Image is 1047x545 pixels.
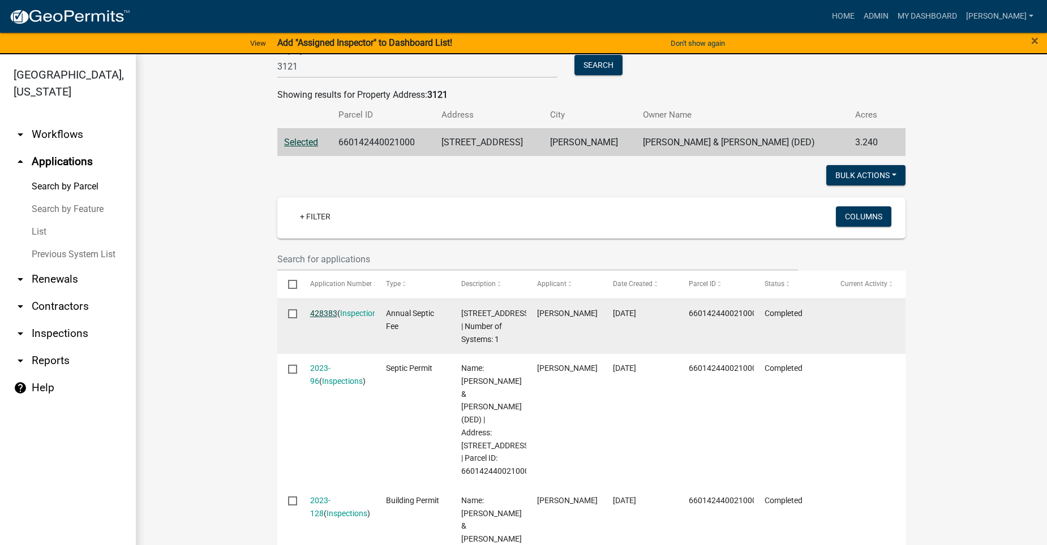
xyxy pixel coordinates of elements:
div: ( ) [310,362,364,388]
datatable-header-cell: Applicant [526,271,602,298]
span: Completed [765,496,803,505]
span: Building Permit [386,496,439,505]
i: help [14,381,27,395]
span: Status [765,280,784,288]
span: 660142440021000 [689,364,757,373]
span: 09/21/2023 [613,364,636,373]
button: Search [574,55,623,75]
td: 660142440021000 [332,128,435,156]
a: 428383 [310,309,337,318]
span: Shirley Reetz [537,496,598,505]
a: Inspections [322,377,363,386]
span: Completed [765,309,803,318]
span: 09/21/2023 [613,496,636,505]
i: arrow_drop_down [14,272,27,286]
datatable-header-cell: Select [277,271,299,298]
datatable-header-cell: Current Activity [830,271,906,298]
datatable-header-cell: Description [450,271,526,298]
i: arrow_drop_down [14,327,27,340]
td: [PERSON_NAME] & [PERSON_NAME] (DED) [636,128,848,156]
span: Completed [765,364,803,373]
a: Inspections [327,509,367,518]
span: Current Activity [840,280,887,288]
div: Showing results for Property Address: [277,88,906,102]
a: View [246,34,271,53]
th: Parcel ID [332,102,435,128]
span: Date Created [613,280,653,288]
strong: 3121 [427,89,448,100]
datatable-header-cell: Parcel ID [678,271,754,298]
input: Search for applications [277,248,798,271]
span: Type [386,280,401,288]
th: City [543,102,637,128]
button: Columns [836,206,891,227]
span: 660142440021000 [689,309,757,318]
span: 3121 Limestone Ave | Number of Systems: 1 [461,309,531,344]
th: Acres [848,102,890,128]
a: Home [827,6,859,27]
span: Parcel ID [689,280,716,288]
button: Close [1031,34,1039,47]
i: arrow_drop_up [14,155,27,168]
datatable-header-cell: Application Number [299,271,375,298]
div: ( ) [310,494,364,520]
td: [PERSON_NAME] [543,128,637,156]
span: Applicant [537,280,567,288]
span: 660142440021000 [689,496,757,505]
button: Don't show again [666,34,730,53]
th: Owner Name [636,102,848,128]
span: Zack Dierks [537,309,598,318]
a: Inspections [340,309,381,318]
a: Selected [284,137,318,148]
span: Name: DIERKS, ZACKARY & JESSICA (DED) | Address: 3121 LIMESTONE AVE | Parcel ID: 660142440021000 [461,364,531,475]
datatable-header-cell: Type [375,271,450,298]
i: arrow_drop_down [14,128,27,141]
a: + Filter [291,206,340,227]
div: ( ) [310,307,364,320]
td: [STREET_ADDRESS] [435,128,543,156]
button: Bulk Actions [826,165,906,185]
datatable-header-cell: Status [754,271,830,298]
span: Septic Permit [386,364,432,373]
a: 2023-128 [310,496,331,518]
a: My Dashboard [893,6,962,27]
th: Address [435,102,543,128]
i: arrow_drop_down [14,300,27,313]
a: [PERSON_NAME] [962,6,1038,27]
span: Shirley Reetz [537,364,598,373]
a: 2023-96 [310,364,331,386]
strong: Add "Assigned Inspector" to Dashboard List! [277,37,452,48]
a: Admin [859,6,893,27]
span: Application Number [310,280,372,288]
i: arrow_drop_down [14,354,27,367]
span: × [1031,33,1039,49]
span: Description [461,280,496,288]
td: 3.240 [848,128,890,156]
span: Annual Septic Fee [386,309,434,331]
span: 05/30/2025 [613,309,636,318]
datatable-header-cell: Date Created [602,271,678,298]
